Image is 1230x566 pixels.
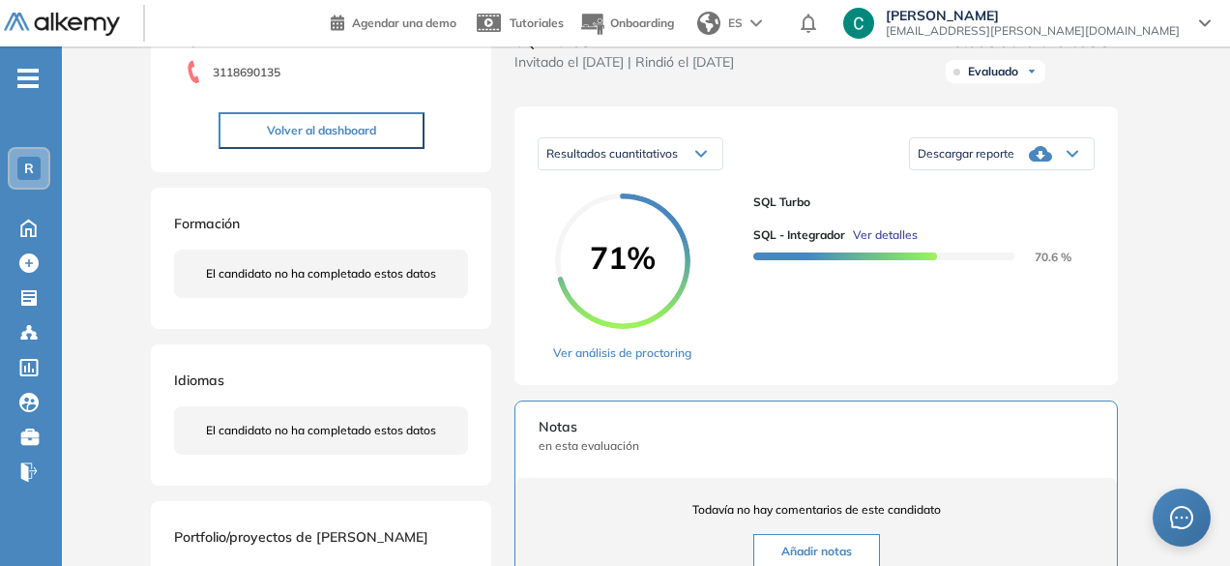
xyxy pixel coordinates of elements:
[174,372,224,389] span: Idiomas
[555,242,690,273] span: 71%
[579,3,674,45] button: Onboarding
[219,112,425,149] button: Volver al dashboard
[728,15,743,32] span: ES
[697,12,720,35] img: world
[610,15,674,30] span: Onboarding
[753,226,845,244] span: SQL - Integrador
[968,64,1018,79] span: Evaluado
[352,15,456,30] span: Agendar una demo
[213,64,280,81] span: 3118690135
[539,437,1094,455] span: en esta evaluación
[17,76,39,80] i: -
[886,8,1180,23] span: [PERSON_NAME]
[174,528,428,546] span: Portfolio/proyectos de [PERSON_NAME]
[510,15,564,30] span: Tutoriales
[553,344,691,362] a: Ver análisis de proctoring
[753,194,1079,211] span: SQL Turbo
[24,161,34,176] span: R
[1170,506,1193,529] span: message
[546,146,678,161] span: Resultados cuantitativos
[750,19,762,27] img: arrow
[539,417,1094,437] span: Notas
[514,52,734,73] span: Invitado el [DATE] | Rindió el [DATE]
[918,146,1014,162] span: Descargar reporte
[206,422,436,439] span: El candidato no ha completado estos datos
[886,23,1180,39] span: [EMAIL_ADDRESS][PERSON_NAME][DOMAIN_NAME]
[539,501,1094,519] span: Todavía no hay comentarios de este candidato
[1026,66,1038,77] img: Ícono de flecha
[174,215,240,232] span: Formación
[331,10,456,33] a: Agendar una demo
[853,226,918,244] span: Ver detalles
[845,226,918,244] button: Ver detalles
[1011,250,1071,264] span: 70.6 %
[206,265,436,283] span: El candidato no ha completado estos datos
[4,13,120,37] img: Logo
